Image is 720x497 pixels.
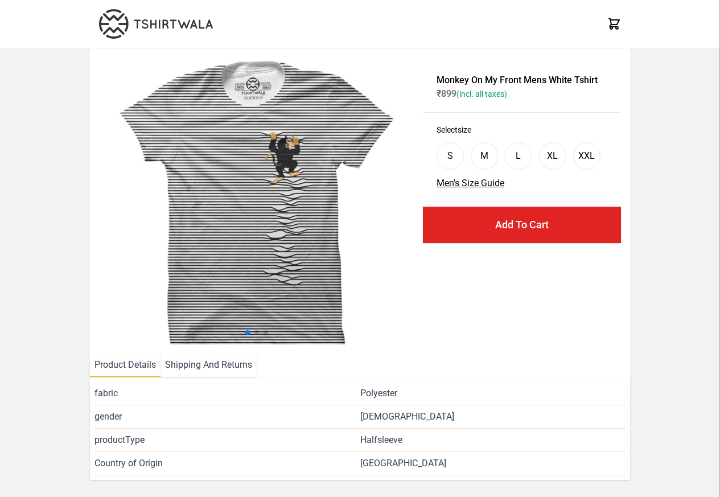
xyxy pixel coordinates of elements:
[447,149,453,163] div: S
[94,410,360,424] span: gender
[456,89,507,98] span: (incl. all taxes)
[94,457,360,470] span: Country of Origin
[99,9,213,39] img: TW-LOGO-400-104.png
[360,410,454,424] span: [DEMOGRAPHIC_DATA]
[99,57,414,344] img: monkey-climbing.jpg
[437,124,607,135] h3: Select size
[423,207,621,243] button: Add To Cart
[480,149,488,163] div: M
[547,149,558,163] div: XL
[437,88,507,99] span: ₹ 899
[516,149,521,163] div: L
[437,176,504,190] button: Men's Size Guide
[437,73,607,87] h1: Monkey On My Front Mens White Tshirt
[360,457,626,470] span: [GEOGRAPHIC_DATA]
[360,433,402,447] span: Halfsleeve
[94,387,360,400] span: fabric
[94,433,360,447] span: productType
[90,354,161,377] li: Product Details
[578,149,595,163] div: XXL
[360,387,397,400] span: Polyester
[161,354,257,377] li: Shipping And Returns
